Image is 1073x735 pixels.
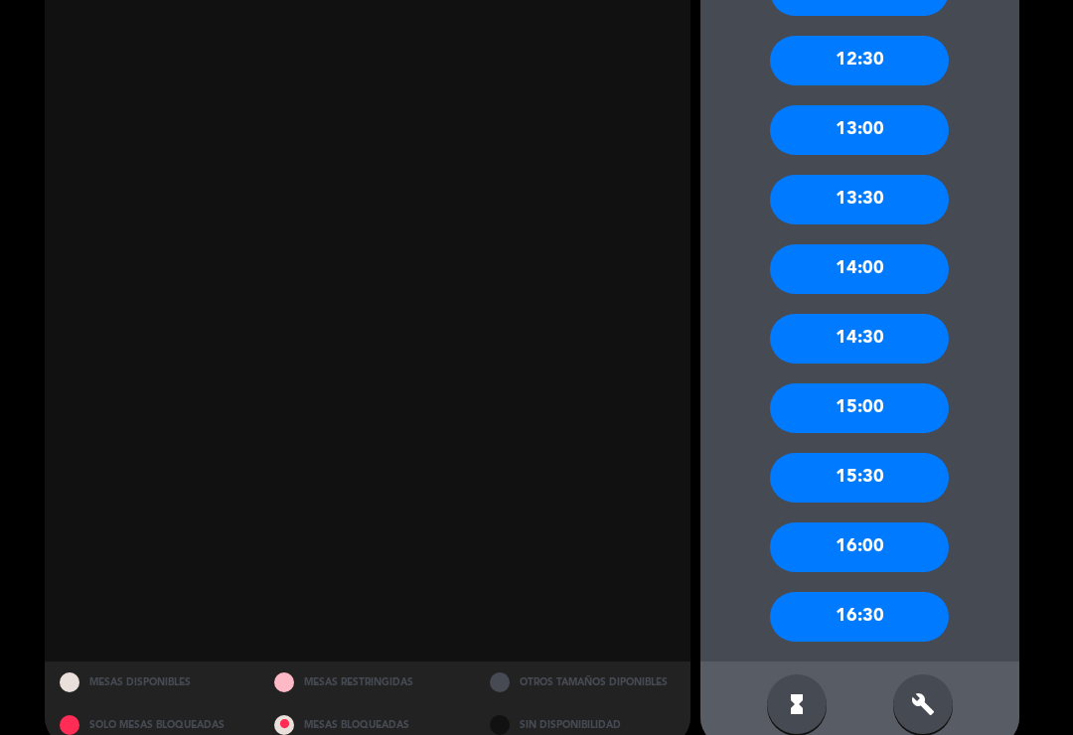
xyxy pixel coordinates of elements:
i: hourglass_full [785,692,809,716]
div: 15:00 [770,383,949,433]
div: 14:00 [770,244,949,294]
div: 16:00 [770,522,949,572]
i: build [911,692,935,716]
div: 13:30 [770,175,949,224]
div: 12:30 [770,36,949,85]
div: OTROS TAMAÑOS DIPONIBLES [475,661,690,704]
div: 16:30 [770,592,949,642]
div: MESAS DISPONIBLES [45,661,260,704]
div: 14:30 [770,314,949,364]
div: MESAS RESTRINGIDAS [259,661,475,704]
div: 15:30 [770,453,949,503]
div: 13:00 [770,105,949,155]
